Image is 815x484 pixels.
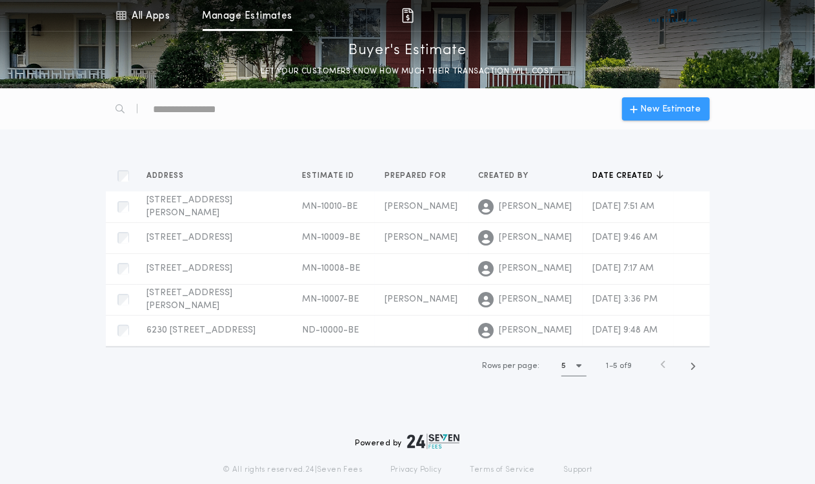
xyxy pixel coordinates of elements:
[303,171,357,181] span: Estimate ID
[303,264,361,273] span: MN-10008-BE
[303,202,358,211] span: MN-10010-BE
[499,200,572,213] span: [PERSON_NAME]
[499,293,572,306] span: [PERSON_NAME]
[390,465,442,475] a: Privacy Policy
[499,262,572,275] span: [PERSON_NAME]
[303,233,361,242] span: MN-10009-BE
[385,295,458,304] span: [PERSON_NAME]
[223,465,362,475] p: © All rights reserved. 24|Seven Fees
[593,264,654,273] span: [DATE] 7:17 AM
[303,169,365,182] button: Estimate ID
[593,202,655,211] span: [DATE] 7:51 AM
[499,324,572,337] span: [PERSON_NAME]
[614,362,618,370] span: 5
[641,102,701,116] span: New Estimate
[147,169,194,182] button: Address
[479,171,532,181] span: Created by
[470,465,535,475] a: Terms of Service
[593,295,658,304] span: [DATE] 3:36 PM
[400,8,416,23] img: img
[622,97,710,121] button: New Estimate
[385,171,450,181] span: Prepared for
[561,360,566,373] h1: 5
[147,233,233,242] span: [STREET_ADDRESS]
[385,202,458,211] span: [PERSON_NAME]
[348,41,467,61] p: Buyer's Estimate
[593,169,663,182] button: Date created
[147,264,233,273] span: [STREET_ADDRESS]
[593,325,658,335] span: [DATE] 9:48 AM
[147,325,256,335] span: 6230 [STREET_ADDRESS]
[385,233,458,242] span: [PERSON_NAME]
[593,233,658,242] span: [DATE] 9:46 AM
[479,169,539,182] button: Created by
[499,231,572,244] span: [PERSON_NAME]
[147,195,233,218] span: [STREET_ADDRESS][PERSON_NAME]
[356,434,460,449] div: Powered by
[561,356,587,376] button: 5
[607,362,609,370] span: 1
[563,465,592,475] a: Support
[407,434,460,449] img: logo
[620,360,632,372] span: of 9
[649,9,697,22] img: vs-icon
[248,65,567,78] p: LET YOUR CUSTOMERS KNOW HOW MUCH THEIR TRANSACTION WILL COST
[303,295,359,304] span: MN-10007-BE
[482,362,539,370] span: Rows per page:
[593,171,656,181] span: Date created
[147,288,233,311] span: [STREET_ADDRESS][PERSON_NAME]
[303,325,359,335] span: ND-10000-BE
[147,171,187,181] span: Address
